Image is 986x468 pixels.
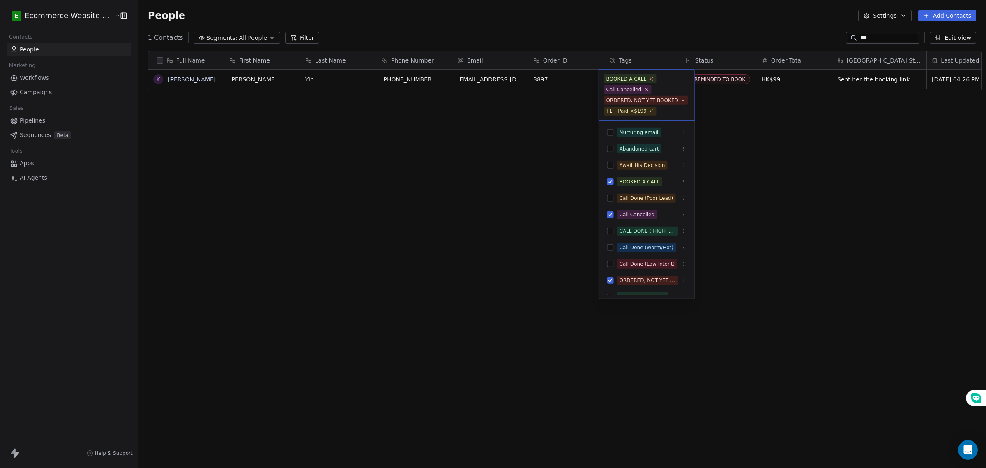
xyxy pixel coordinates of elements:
[606,107,647,115] div: T1 – Paid <$199
[620,227,676,235] div: CALL DONE ( HIGH INTENT )
[620,145,659,153] div: Abandoned cart
[620,162,665,169] div: Await His Decision
[620,211,655,218] div: Call Cancelled
[606,75,647,83] div: BOOKED A CALL
[620,178,660,185] div: BOOKED A CALL
[606,86,642,93] div: Call Cancelled
[602,124,691,371] div: Suggestions
[620,277,676,284] div: ORDERED, NOT YET BOOKED
[620,129,659,136] div: Nurturing email
[620,244,674,251] div: Call Done (Warm/Hot)
[620,293,666,301] div: STORE DELIVERED
[620,260,675,268] div: Call Done (Low Intent)
[606,97,678,104] div: ORDERED, NOT YET BOOKED
[620,195,673,202] div: Call Done (Poor Lead)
